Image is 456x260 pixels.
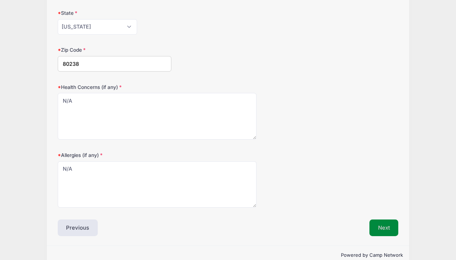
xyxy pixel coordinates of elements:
[58,152,171,159] label: Allergies (if any)
[58,161,256,208] textarea: N/A
[369,219,399,236] button: Next
[53,252,403,259] p: Powered by Camp Network
[58,56,171,72] input: xxxxx
[58,84,171,91] label: Health Concerns (if any)
[58,9,171,17] label: State
[58,46,171,54] label: Zip Code
[58,219,98,236] button: Previous
[58,93,256,140] textarea: N/A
